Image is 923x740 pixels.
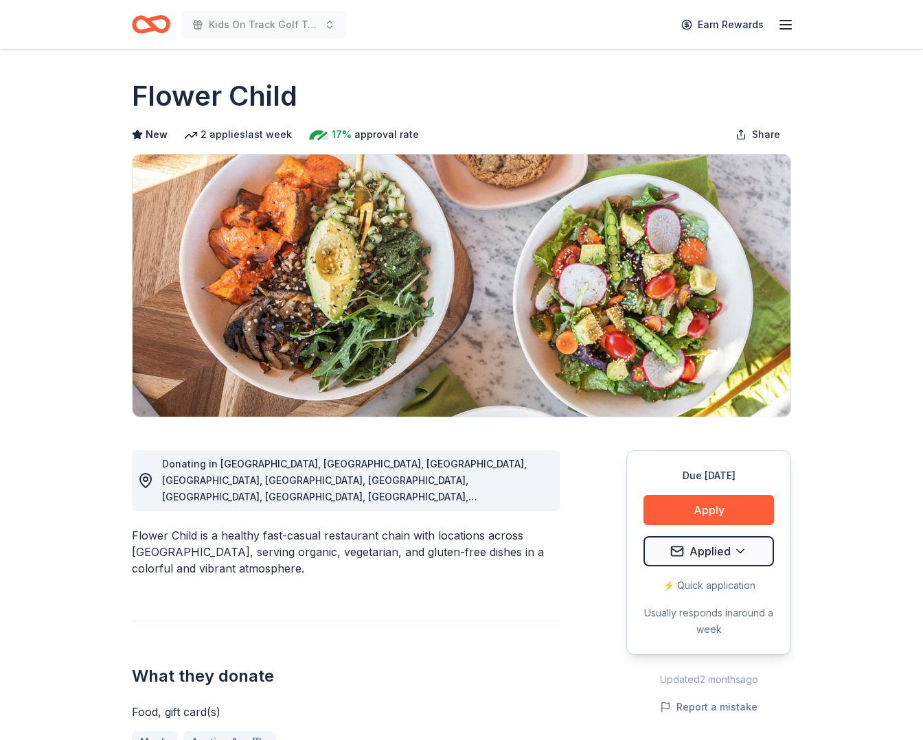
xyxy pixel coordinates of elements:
[643,467,774,484] div: Due [DATE]
[643,495,774,525] button: Apply
[752,126,780,143] span: Share
[332,126,352,143] span: 17%
[354,126,419,143] span: approval rate
[643,577,774,594] div: ⚡️ Quick application
[132,8,170,41] a: Home
[132,704,560,720] div: Food, gift card(s)
[673,12,772,37] a: Earn Rewards
[132,527,560,577] div: Flower Child is a healthy fast-casual restaurant chain with locations across [GEOGRAPHIC_DATA], s...
[725,121,791,148] button: Share
[626,671,791,688] div: Updated 2 months ago
[133,154,790,417] img: Image for Flower Child
[690,542,731,560] span: Applied
[146,126,168,143] span: New
[184,126,292,143] div: 2 applies last week
[643,536,774,566] button: Applied
[643,605,774,638] div: Usually responds in around a week
[132,77,297,115] h1: Flower Child
[162,458,527,519] span: Donating in [GEOGRAPHIC_DATA], [GEOGRAPHIC_DATA], [GEOGRAPHIC_DATA], [GEOGRAPHIC_DATA], [GEOGRAPH...
[209,16,319,33] span: Kids On Track Golf Tournament 2025
[181,11,346,38] button: Kids On Track Golf Tournament 2025
[132,665,560,687] h2: What they donate
[660,699,757,715] button: Report a mistake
